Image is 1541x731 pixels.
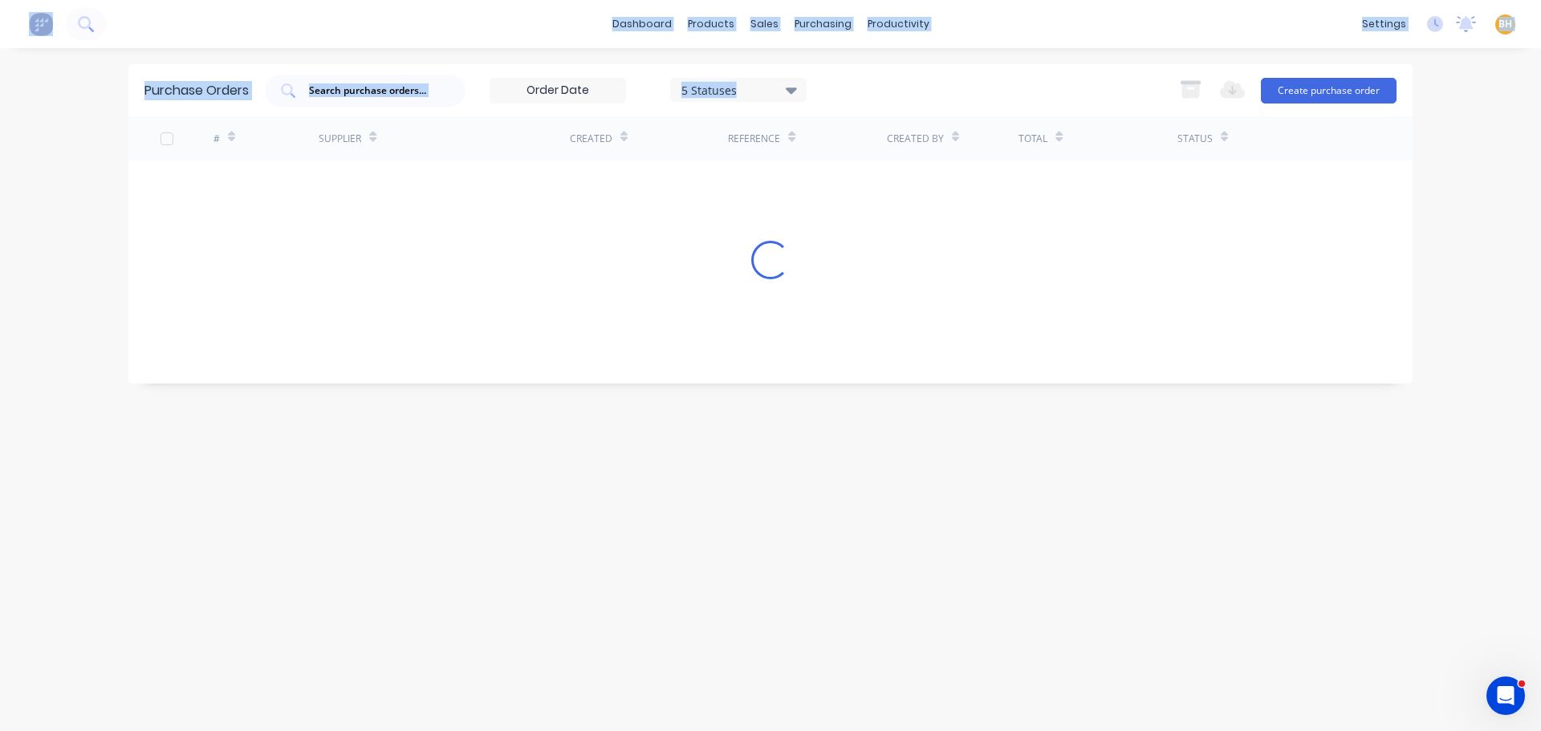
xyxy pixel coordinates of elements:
div: Total [1019,132,1047,146]
div: products [680,12,742,36]
input: Order Date [490,79,625,103]
div: Reference [728,132,780,146]
div: settings [1354,12,1414,36]
input: Search purchase orders... [307,83,441,99]
div: Created [570,132,612,146]
a: dashboard [604,12,680,36]
div: Status [1177,132,1213,146]
div: purchasing [787,12,860,36]
iframe: Intercom live chat [1486,676,1525,715]
div: Supplier [319,132,361,146]
div: # [213,132,220,146]
div: productivity [860,12,937,36]
div: sales [742,12,787,36]
div: Created By [887,132,944,146]
img: Factory [29,12,53,36]
div: 5 Statuses [681,81,796,98]
span: BH [1498,17,1512,31]
button: Create purchase order [1261,78,1397,104]
div: Purchase Orders [144,81,249,100]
